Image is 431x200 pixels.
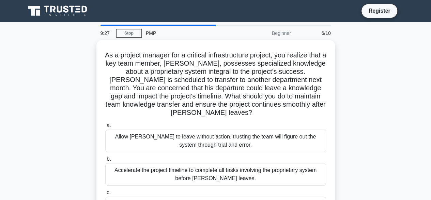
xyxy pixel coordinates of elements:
a: Register [364,6,394,15]
div: Beginner [235,26,295,40]
div: Allow [PERSON_NAME] to leave without action, trusting the team will figure out the system through... [105,130,326,152]
h5: As a project manager for a critical infrastructure project, you realize that a key team member, [... [105,51,327,117]
span: b. [107,156,111,162]
div: 9:27 [96,26,116,40]
div: 6/10 [295,26,335,40]
div: PMP [142,26,235,40]
a: Stop [116,29,142,38]
div: Accelerate the project timeline to complete all tasks involving the proprietary system before [PE... [105,163,326,186]
span: c. [107,189,111,195]
span: a. [107,122,111,128]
